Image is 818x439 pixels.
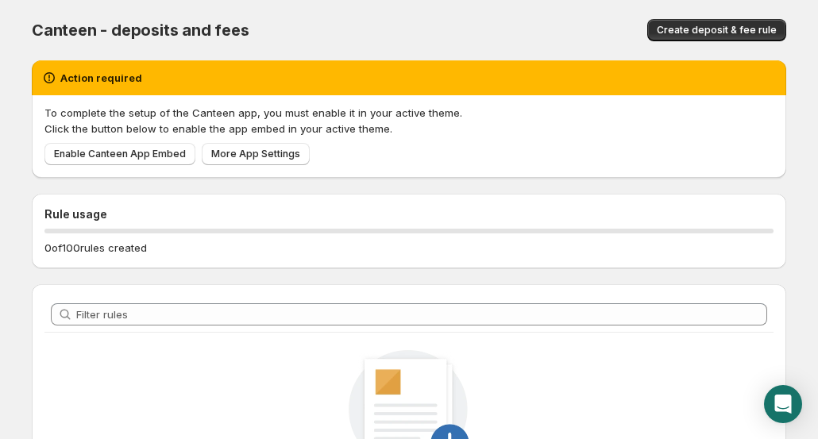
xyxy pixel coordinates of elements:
a: Enable Canteen App Embed [44,143,195,165]
input: Filter rules [76,303,767,325]
h2: Action required [60,70,142,86]
span: Enable Canteen App Embed [54,148,186,160]
span: Create deposit & fee rule [657,24,777,37]
p: Click the button below to enable the app embed in your active theme. [44,121,774,137]
span: More App Settings [211,148,300,160]
h2: Rule usage [44,206,774,222]
div: Open Intercom Messenger [764,385,802,423]
span: Canteen - deposits and fees [32,21,249,40]
p: 0 of 100 rules created [44,240,147,256]
button: Create deposit & fee rule [647,19,786,41]
a: More App Settings [202,143,310,165]
p: To complete the setup of the Canteen app, you must enable it in your active theme. [44,105,774,121]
